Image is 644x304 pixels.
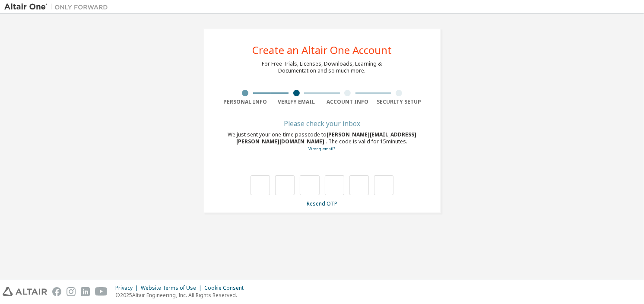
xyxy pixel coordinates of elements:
img: linkedin.svg [81,287,90,296]
div: We just sent your one-time passcode to . The code is valid for 15 minutes. [220,131,425,152]
div: Cookie Consent [204,285,249,291]
div: Website Terms of Use [141,285,204,291]
img: altair_logo.svg [3,287,47,296]
a: Go back to the registration form [309,146,336,152]
p: © 2025 Altair Engineering, Inc. All Rights Reserved. [115,291,249,299]
img: youtube.svg [95,287,108,296]
div: Please check your inbox [220,121,425,126]
div: Verify Email [271,98,322,105]
div: Create an Altair One Account [252,45,392,55]
div: For Free Trials, Licenses, Downloads, Learning & Documentation and so much more. [262,60,382,74]
img: Altair One [4,3,112,11]
div: Security Setup [373,98,425,105]
div: Privacy [115,285,141,291]
div: Personal Info [220,98,271,105]
img: facebook.svg [52,287,61,296]
img: instagram.svg [67,287,76,296]
a: Resend OTP [307,200,337,207]
span: [PERSON_NAME][EMAIL_ADDRESS][PERSON_NAME][DOMAIN_NAME] [237,131,417,145]
div: Account Info [322,98,374,105]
